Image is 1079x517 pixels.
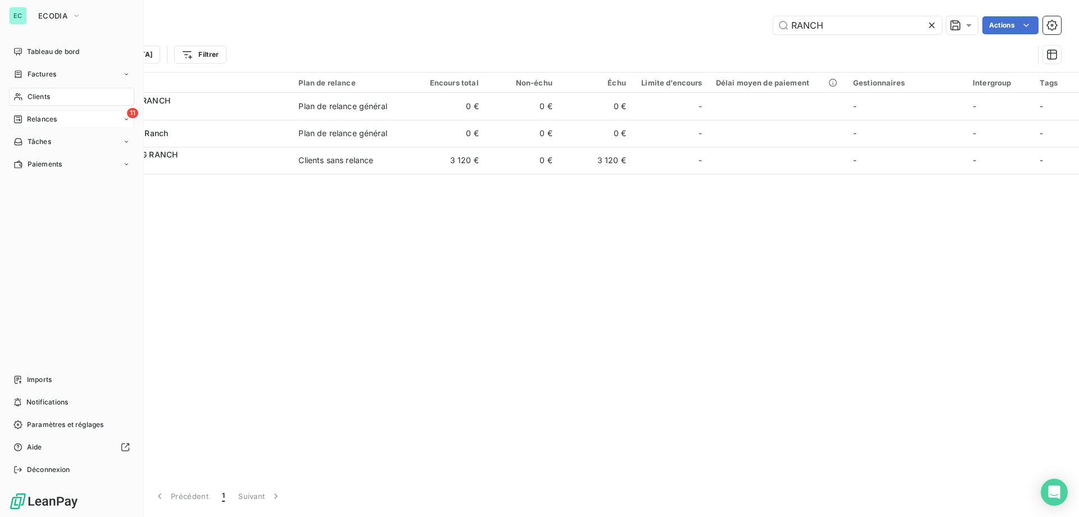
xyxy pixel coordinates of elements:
td: 0 € [486,93,559,120]
div: Plan de relance [298,78,405,87]
span: Factures [28,69,56,79]
button: Actions [982,16,1039,34]
span: Notifications [26,397,68,407]
button: 1 [215,484,232,508]
span: - [1040,155,1043,165]
span: - [1040,128,1043,138]
td: 0 € [412,93,486,120]
button: Suivant [232,484,288,508]
span: - [853,128,856,138]
span: Aide [27,442,42,452]
span: Imports [27,375,52,385]
span: ECODIA [38,11,67,20]
div: Limite d’encours [640,78,702,87]
img: Logo LeanPay [9,492,79,510]
div: Plan de relance général [298,101,387,112]
a: Aide [9,438,134,456]
span: 1 [222,491,225,502]
span: - [1040,101,1043,111]
span: - [699,128,702,139]
div: Non-échu [492,78,552,87]
div: Plan de relance général [298,128,387,139]
span: - [853,155,856,165]
td: 0 € [486,120,559,147]
div: Gestionnaires [853,78,959,87]
span: 9MENRA [78,106,285,118]
span: Clients [28,92,50,102]
span: Tâches [28,137,51,147]
span: 11 [127,108,138,118]
button: Précédent [147,484,215,508]
td: 0 € [559,93,633,120]
div: Échu [566,78,626,87]
span: 9ECUCG [78,160,285,172]
span: Paramètres et réglages [27,420,103,430]
div: Open Intercom Messenger [1041,479,1068,506]
span: - [973,101,976,111]
span: - [699,155,702,166]
div: EC [9,7,27,25]
div: Encours total [419,78,479,87]
span: Paiements [28,159,62,169]
button: Filtrer [174,46,226,64]
span: Relances [27,114,57,124]
span: - [973,155,976,165]
input: Rechercher [773,16,942,34]
span: Déconnexion [27,465,70,475]
td: 3 120 € [559,147,633,174]
td: 0 € [559,120,633,147]
span: - [853,101,856,111]
td: 0 € [412,120,486,147]
td: 0 € [486,147,559,174]
div: Intergroup [973,78,1026,87]
span: - [699,101,702,112]
td: 3 120 € [412,147,486,174]
span: - [973,128,976,138]
div: Clients sans relance [298,155,373,166]
div: Tags [1040,78,1072,87]
span: Tableau de bord [27,47,79,57]
div: Délai moyen de paiement [716,78,840,87]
